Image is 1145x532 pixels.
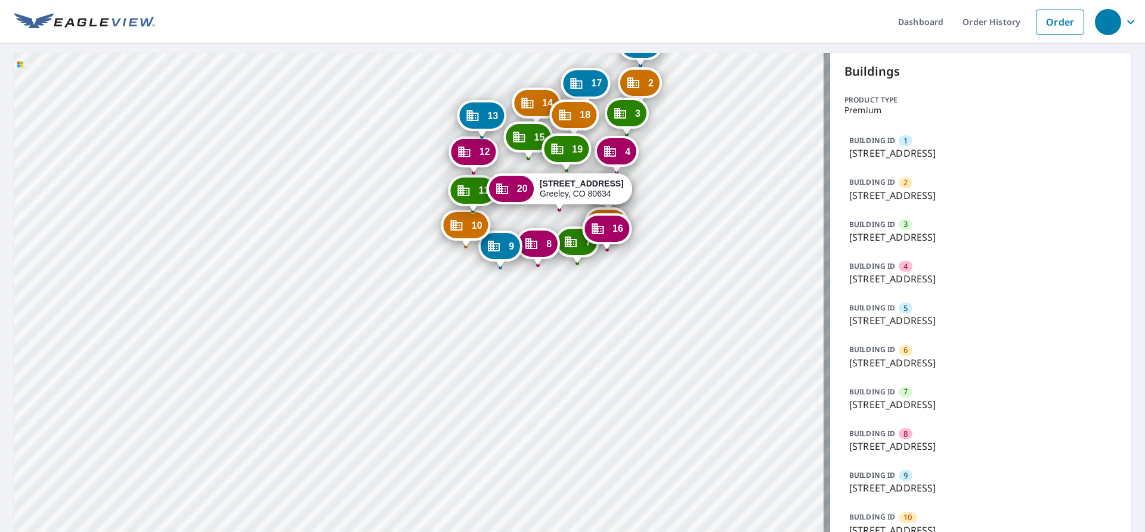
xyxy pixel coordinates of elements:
div: Dropped pin, building 7, Commercial property, 3950 W 12th St Greeley, CO 80634 [555,226,599,263]
div: Dropped pin, building 11, Commercial property, 3950 W 12th St Greeley, CO 80634 [448,175,497,212]
span: 20 [517,184,528,193]
span: 5 [903,303,908,314]
span: 16 [612,224,623,233]
p: BUILDING ID [849,219,895,229]
p: Premium [844,105,1116,115]
p: BUILDING ID [849,177,895,187]
span: 10 [472,221,482,230]
span: 9 [509,242,514,251]
div: Dropped pin, building 9, Commercial property, 3950 W 12th St Greeley, CO 80634 [478,231,522,267]
p: [STREET_ADDRESS] [849,313,1112,328]
div: Dropped pin, building 8, Commercial property, 3950 W 12th St Greeley, CO 80634 [516,228,560,265]
p: BUILDING ID [849,344,895,354]
div: Dropped pin, building 13, Commercial property, 3950 W 12th St Greeley, CO 80634 [457,100,506,137]
div: Dropped pin, building 19, Commercial property, 3950 W 12th St Greeley, CO 80634 [541,133,591,170]
p: [STREET_ADDRESS] [849,439,1112,453]
div: Dropped pin, building 18, Commercial property, 3950 W 12th St Greeley, CO 80634 [549,99,599,136]
p: [STREET_ADDRESS] [849,146,1112,160]
span: 1 [903,135,908,147]
strong: [STREET_ADDRESS] [540,179,624,188]
div: Dropped pin, building 15, Commercial property, 3950 W 12th St Greeley, CO 80634 [504,122,553,158]
div: Dropped pin, building 2, Commercial property, 3950 W 12th St Greeley, CO 80634 [618,67,662,104]
p: [STREET_ADDRESS] [849,397,1112,412]
div: Dropped pin, building 16, Commercial property, 3950 W 12th St Greeley, CO 80634 [582,213,632,250]
p: BUILDING ID [849,387,895,397]
span: 6 [903,344,908,356]
span: 15 [534,133,545,142]
div: Dropped pin, building 10, Commercial property, 3950 W 12th St Greeley, CO 80634 [441,210,491,247]
p: [STREET_ADDRESS] [849,272,1112,286]
span: 10 [903,512,912,523]
p: BUILDING ID [849,261,895,271]
p: BUILDING ID [849,135,895,145]
span: 2 [648,79,654,88]
span: 8 [546,239,552,248]
p: Product type [844,95,1116,105]
div: Greeley, CO 80634 [540,179,624,199]
div: Dropped pin, building 4, Commercial property, 3950 W 12th St Greeley, CO 80634 [595,136,639,173]
div: Dropped pin, building 3, Commercial property, 3950 W 12th St Greeley, CO 80634 [605,98,649,135]
p: BUILDING ID [849,470,895,480]
p: BUILDING ID [849,512,895,522]
span: 3 [903,219,908,230]
span: 18 [580,110,590,119]
span: 17 [591,79,602,88]
span: 4 [903,261,908,272]
p: BUILDING ID [849,428,895,438]
span: 19 [572,145,583,154]
p: BUILDING ID [849,303,895,313]
div: Dropped pin, building 14, Commercial property, 3950 W 12th St Greeley, CO 80634 [512,88,561,125]
p: [STREET_ADDRESS] [849,356,1112,370]
span: 8 [903,428,908,440]
img: EV Logo [14,13,155,31]
a: Order [1036,10,1084,35]
p: [STREET_ADDRESS] [849,481,1112,495]
p: [STREET_ADDRESS] [849,188,1112,203]
p: [STREET_ADDRESS] [849,230,1112,244]
span: 14 [542,98,553,107]
span: 12 [479,147,490,156]
p: Buildings [844,63,1116,80]
span: 4 [625,147,630,156]
span: 11 [478,186,489,195]
span: 7 [903,386,908,397]
div: Dropped pin, building 20, Commercial property, 3950 W 12th St Greeley, CO 80634 [487,173,632,210]
span: 3 [635,109,640,118]
span: 13 [487,111,498,120]
span: 9 [903,470,908,481]
div: Dropped pin, building 17, Commercial property, 3950 W 12th St Greeley, CO 80634 [561,68,610,105]
span: 2 [903,177,908,188]
div: Dropped pin, building 12, Commercial property, 3950 W 12th St Greeley, CO 80634 [449,136,499,173]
